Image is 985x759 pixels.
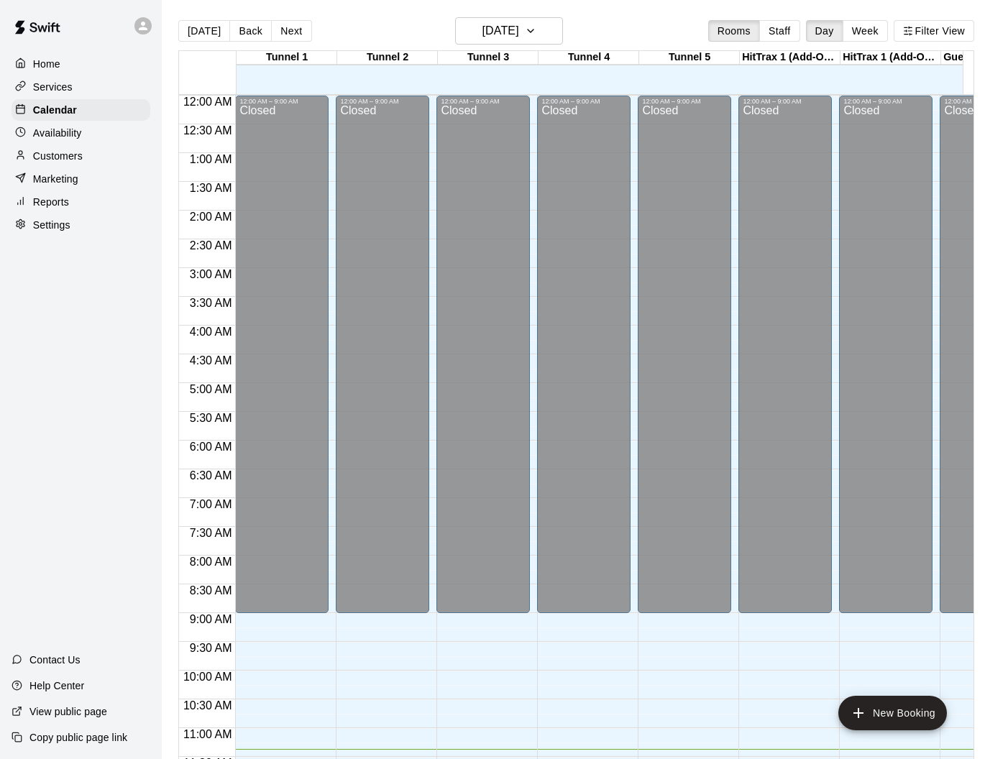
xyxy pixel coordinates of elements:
p: Availability [33,126,82,140]
p: Home [33,57,60,71]
span: 8:30 AM [186,584,236,597]
span: 3:30 AM [186,297,236,309]
span: 12:00 AM [180,96,236,108]
div: HitTrax 1 (Add-On Service) [740,51,840,65]
span: 5:30 AM [186,412,236,424]
div: Closed [441,105,526,618]
a: Customers [12,145,150,167]
p: Contact Us [29,653,81,667]
div: Closed [843,105,928,618]
div: Closed [743,105,828,618]
a: Home [12,53,150,75]
span: 6:30 AM [186,469,236,482]
p: Calendar [33,103,77,117]
div: 12:00 AM – 9:00 AM [239,98,324,105]
span: 6:00 AM [186,441,236,453]
button: Next [271,20,311,42]
button: Day [806,20,843,42]
button: Filter View [894,20,974,42]
p: Services [33,80,73,94]
span: 7:00 AM [186,498,236,510]
div: 12:00 AM – 9:00 AM: Closed [738,96,832,613]
span: 10:30 AM [180,699,236,712]
span: 1:30 AM [186,182,236,194]
a: Services [12,76,150,98]
p: View public page [29,704,107,719]
button: [DATE] [178,20,230,42]
span: 9:30 AM [186,642,236,654]
div: HitTrax 1 (Add-On Service) [840,51,941,65]
button: Rooms [708,20,760,42]
a: Settings [12,214,150,236]
span: 2:30 AM [186,239,236,252]
span: 8:00 AM [186,556,236,568]
p: Help Center [29,678,84,693]
p: Copy public page link [29,730,127,745]
button: Week [843,20,888,42]
div: Closed [239,105,324,618]
div: Closed [642,105,727,618]
span: 2:00 AM [186,211,236,223]
div: 12:00 AM – 9:00 AM: Closed [235,96,329,613]
a: Reports [12,191,150,213]
div: Closed [340,105,425,618]
div: 12:00 AM – 9:00 AM [340,98,425,105]
span: 4:00 AM [186,326,236,338]
a: Marketing [12,168,150,190]
span: 1:00 AM [186,153,236,165]
p: Customers [33,149,83,163]
span: 12:30 AM [180,124,236,137]
p: Settings [33,218,70,232]
a: Calendar [12,99,150,121]
div: 12:00 AM – 9:00 AM: Closed [537,96,631,613]
div: 12:00 AM – 9:00 AM [642,98,727,105]
div: 12:00 AM – 9:00 AM: Closed [436,96,530,613]
div: Tunnel 3 [438,51,539,65]
button: add [838,696,947,730]
div: Tunnel 2 [337,51,438,65]
a: Availability [12,122,150,144]
h6: [DATE] [482,21,518,41]
div: 12:00 AM – 9:00 AM: Closed [638,96,731,613]
div: Tunnel 5 [639,51,740,65]
div: 12:00 AM – 9:00 AM [743,98,828,105]
div: Tunnel 4 [539,51,639,65]
span: 7:30 AM [186,527,236,539]
p: Marketing [33,172,78,186]
span: 4:30 AM [186,354,236,367]
div: Tunnel 1 [237,51,337,65]
span: 11:00 AM [180,728,236,740]
span: 9:00 AM [186,613,236,625]
div: 12:00 AM – 9:00 AM [843,98,928,105]
div: 12:00 AM – 9:00 AM: Closed [336,96,429,613]
span: 5:00 AM [186,383,236,395]
button: Staff [759,20,800,42]
span: 3:00 AM [186,268,236,280]
span: 10:00 AM [180,671,236,683]
p: Reports [33,195,69,209]
div: 12:00 AM – 9:00 AM [441,98,526,105]
div: Closed [541,105,626,618]
div: 12:00 AM – 9:00 AM: Closed [839,96,933,613]
button: [DATE] [455,17,563,45]
div: 12:00 AM – 9:00 AM [541,98,626,105]
button: Back [229,20,272,42]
